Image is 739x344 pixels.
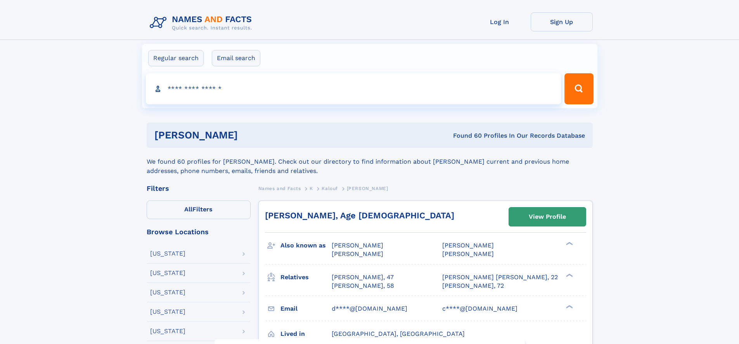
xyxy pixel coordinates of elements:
a: View Profile [509,207,586,226]
a: [PERSON_NAME], 47 [332,273,394,282]
div: Filters [147,185,251,192]
a: [PERSON_NAME] [PERSON_NAME], 22 [442,273,558,282]
a: [PERSON_NAME], 72 [442,282,504,290]
a: Sign Up [531,12,593,31]
span: [PERSON_NAME] [332,250,383,258]
h1: [PERSON_NAME] [154,130,346,140]
div: [US_STATE] [150,309,185,315]
label: Regular search [148,50,204,66]
input: search input [146,73,561,104]
h3: Email [280,302,332,315]
a: [PERSON_NAME], Age [DEMOGRAPHIC_DATA] [265,211,454,220]
span: All [184,206,192,213]
div: [US_STATE] [150,328,185,334]
div: [US_STATE] [150,270,185,276]
div: [US_STATE] [150,251,185,257]
span: K [310,186,313,191]
span: Kalouf [322,186,338,191]
a: K [310,183,313,193]
img: Logo Names and Facts [147,12,258,33]
span: [GEOGRAPHIC_DATA], [GEOGRAPHIC_DATA] [332,330,465,337]
div: ❯ [564,304,573,309]
h3: Lived in [280,327,332,341]
h3: Relatives [280,271,332,284]
label: Email search [212,50,260,66]
a: [PERSON_NAME], 58 [332,282,394,290]
h3: Also known as [280,239,332,252]
a: Kalouf [322,183,338,193]
div: [US_STATE] [150,289,185,296]
div: Browse Locations [147,228,251,235]
div: Found 60 Profiles In Our Records Database [345,131,585,140]
span: [PERSON_NAME] [442,242,494,249]
label: Filters [147,201,251,219]
span: [PERSON_NAME] [442,250,494,258]
div: View Profile [529,208,566,226]
div: We found 60 profiles for [PERSON_NAME]. Check out our directory to find information about [PERSON... [147,148,593,176]
div: ❯ [564,273,573,278]
a: Names and Facts [258,183,301,193]
span: [PERSON_NAME] [332,242,383,249]
div: ❯ [564,241,573,246]
a: Log In [469,12,531,31]
button: Search Button [564,73,593,104]
span: [PERSON_NAME] [347,186,388,191]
